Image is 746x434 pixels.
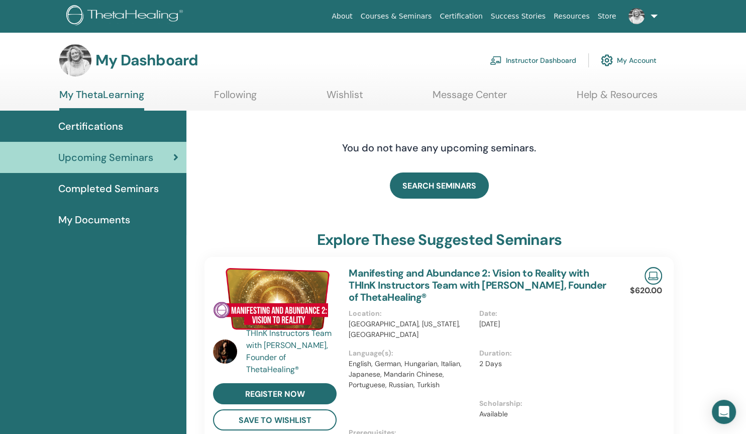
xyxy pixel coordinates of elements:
[58,212,130,227] span: My Documents
[246,327,339,376] a: THInK Instructors Team with [PERSON_NAME], Founder of ThetaHealing®
[479,348,604,359] p: Duration :
[214,89,257,108] a: Following
[327,89,363,108] a: Wishlist
[601,49,657,71] a: My Account
[213,383,337,404] a: register now
[479,319,604,329] p: [DATE]
[349,348,473,359] p: Language(s) :
[712,400,736,424] div: Open Intercom Messenger
[577,89,658,108] a: Help & Resources
[630,285,662,297] p: $620.00
[433,89,507,108] a: Message Center
[601,52,613,69] img: cog.svg
[479,409,604,419] p: Available
[58,181,159,196] span: Completed Seminars
[316,231,561,249] h3: explore these suggested seminars
[402,181,476,191] span: SEARCH SEMINARS
[628,8,645,24] img: default.jpg
[479,359,604,369] p: 2 Days
[490,49,576,71] a: Instructor Dashboard
[645,267,662,285] img: Live Online Seminar
[349,359,473,390] p: English, German, Hungarian, Italian, Japanese, Mandarin Chinese, Portuguese, Russian, Turkish
[245,389,305,399] span: register now
[479,398,604,409] p: Scholarship :
[58,119,123,134] span: Certifications
[357,7,436,26] a: Courses & Seminars
[95,51,198,69] h3: My Dashboard
[349,267,606,304] a: Manifesting and Abundance 2: Vision to Reality with THInK Instructors Team with [PERSON_NAME], Fo...
[490,56,502,65] img: chalkboard-teacher.svg
[550,7,594,26] a: Resources
[66,5,186,28] img: logo.png
[487,7,550,26] a: Success Stories
[436,7,486,26] a: Certification
[594,7,620,26] a: Store
[390,172,489,199] a: SEARCH SEMINARS
[213,267,337,330] img: Manifesting and Abundance 2: Vision to Reality
[58,150,153,165] span: Upcoming Seminars
[59,44,91,76] img: default.jpg
[479,308,604,319] p: Date :
[59,89,144,111] a: My ThetaLearning
[349,319,473,340] p: [GEOGRAPHIC_DATA], [US_STATE], [GEOGRAPHIC_DATA]
[213,339,237,364] img: default.jpg
[281,142,597,154] h4: You do not have any upcoming seminars.
[328,7,356,26] a: About
[349,308,473,319] p: Location :
[213,409,337,430] button: save to wishlist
